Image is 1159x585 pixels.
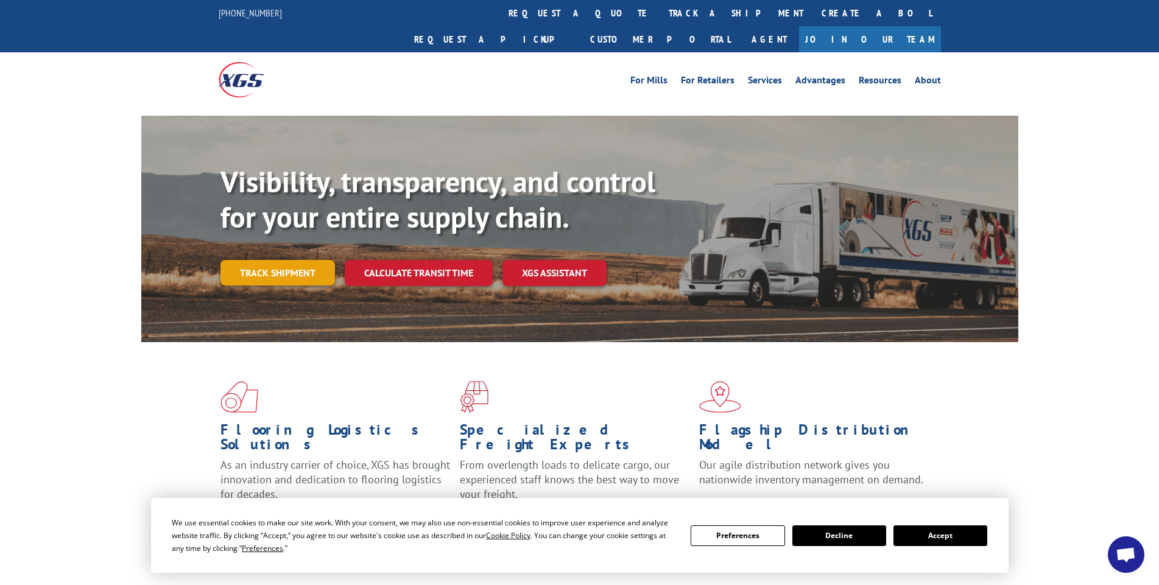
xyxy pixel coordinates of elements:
[345,260,493,286] a: Calculate transit time
[460,422,690,458] h1: Specialized Freight Experts
[699,381,741,413] img: xgs-icon-flagship-distribution-model-red
[581,26,739,52] a: Customer Portal
[699,422,929,458] h1: Flagship Distribution Model
[220,163,655,236] b: Visibility, transparency, and control for your entire supply chain.
[681,75,735,89] a: For Retailers
[915,75,941,89] a: About
[151,498,1009,573] div: Cookie Consent Prompt
[219,7,282,19] a: [PHONE_NUMBER]
[486,530,530,541] span: Cookie Policy
[691,525,784,546] button: Preferences
[799,26,941,52] a: Join Our Team
[460,381,488,413] img: xgs-icon-focused-on-flooring-red
[1108,536,1144,573] div: Open chat
[220,422,451,458] h1: Flooring Logistics Solutions
[792,525,886,546] button: Decline
[699,458,923,486] span: Our agile distribution network gives you nationwide inventory management on demand.
[220,381,258,413] img: xgs-icon-total-supply-chain-intelligence-red
[405,26,581,52] a: Request a pickup
[739,26,799,52] a: Agent
[630,75,668,89] a: For Mills
[859,75,901,89] a: Resources
[242,543,283,553] span: Preferences
[220,458,450,501] span: As an industry carrier of choice, XGS has brought innovation and dedication to flooring logistics...
[748,75,782,89] a: Services
[172,516,676,555] div: We use essential cookies to make our site work. With your consent, we may also use non-essential ...
[502,260,607,286] a: XGS ASSISTANT
[795,75,845,89] a: Advantages
[893,525,987,546] button: Accept
[460,458,690,512] p: From overlength loads to delicate cargo, our experienced staff knows the best way to move your fr...
[220,260,335,285] a: Track shipment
